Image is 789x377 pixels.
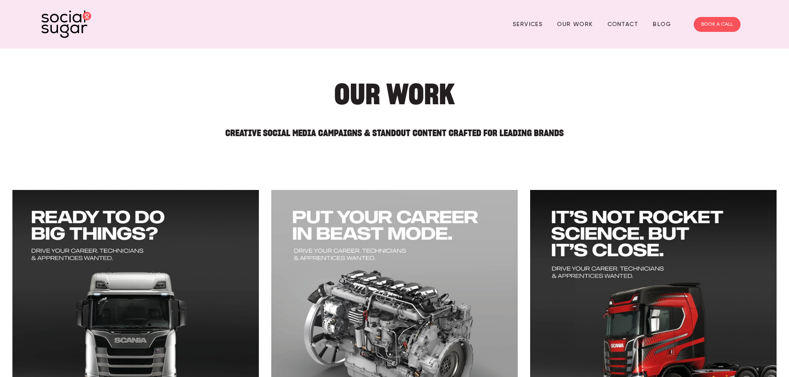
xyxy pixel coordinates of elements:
a: BOOK A CALL [694,17,741,32]
a: Blog [653,18,671,31]
a: Our Work [557,18,593,31]
a: Services [513,18,543,31]
h2: Creative Social Media Campaigns & Standout Content Crafted for Leading Brands [89,121,700,137]
a: Contact [608,18,639,31]
h1: Our Work [89,82,700,107]
img: SocialSugar [41,10,91,38]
